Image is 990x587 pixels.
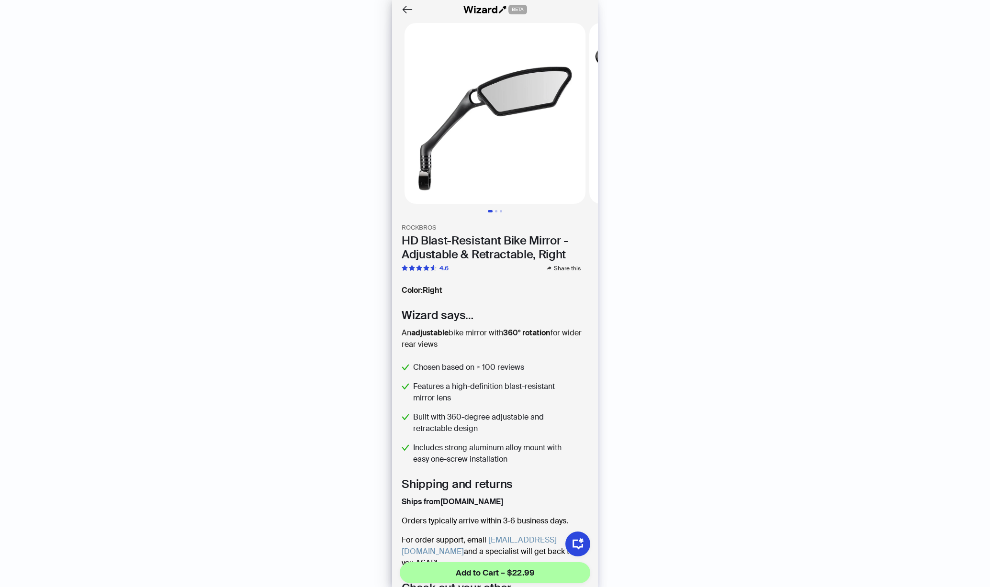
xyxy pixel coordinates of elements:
span: BETA [508,5,527,14]
b: 360° rotation [503,328,551,338]
img: HD Blast-Resistant Bike Mirror - Adjustable & Retractable, Right HD Blast-Resistant Bike Mirror -... [589,23,770,204]
button: Add to Cart – $22.99 [400,562,590,583]
span: Chosen based on > 100 reviews [413,362,571,373]
b: adjustable [411,328,449,338]
span: star [416,265,422,271]
span: Built with 360-degree adjustable and retractable design [413,411,571,434]
div: 4.6 out of 5 stars [402,264,449,273]
span: star [409,265,415,271]
h2: Shipping and returns [402,476,588,491]
span: Includes strong aluminum alloy mount with easy one-screw installation [413,442,571,465]
span: check [402,413,409,421]
button: Back [400,2,415,17]
p: For order support, email and a specialist will get back to you ASAP! [402,534,588,569]
button: Go to slide 3 [500,210,502,212]
div: 4.6 [439,264,449,273]
img: HD Blast-Resistant Bike Mirror - Adjustable & Retractable, Right HD Blast-Resistant Bike Mirror -... [405,23,585,204]
span: star [430,265,437,271]
span: check [402,444,409,452]
span: Features a high-definition blast-resistant mirror lens [413,381,571,404]
span: Ships from [DOMAIN_NAME] [402,496,503,508]
span: Share this [554,265,581,272]
span: Color : [402,285,423,295]
p: Orders typically arrive within 3-6 business days. [402,515,588,527]
button: Share this [539,264,588,273]
span: check [402,364,409,371]
h2: Wizard says… [402,308,588,322]
a: [EMAIL_ADDRESS][DOMAIN_NAME] [402,535,557,556]
span: star [423,265,429,271]
p: An bike mirror with for wider rear views [402,327,588,350]
span: Add to Cart – $22.99 [456,567,535,578]
h3: ROCKBROS [402,224,588,232]
span: check [402,383,409,390]
button: Go to slide 2 [495,210,497,212]
label: Right [402,285,588,296]
span: star [402,265,408,271]
h1: HD Blast-Resistant Bike Mirror - Adjustable & Retractable, Right [402,234,588,262]
button: Go to slide 1 [488,210,493,212]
